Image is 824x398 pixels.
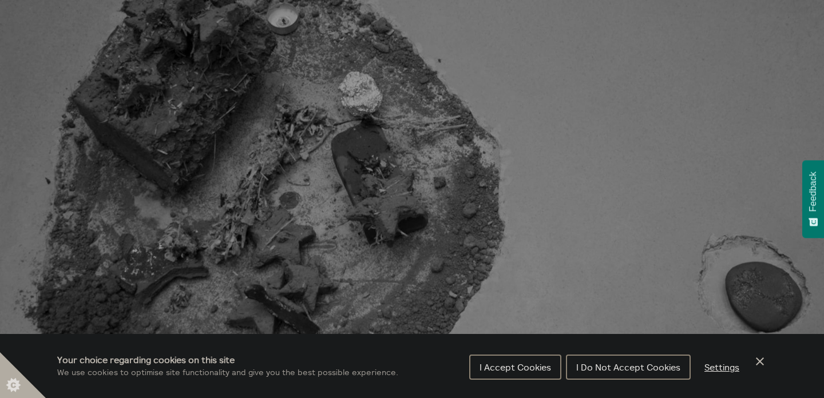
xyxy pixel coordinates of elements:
button: Feedback - Show survey [802,160,824,238]
button: I Do Not Accept Cookies [566,355,691,380]
span: I Do Not Accept Cookies [576,361,680,373]
span: I Accept Cookies [480,361,551,373]
button: Close Cookie Control [753,355,767,368]
h1: Your choice regarding cookies on this site [57,353,398,367]
p: We use cookies to optimise site functionality and give you the best possible experience. [57,367,398,379]
span: Settings [704,361,739,373]
button: I Accept Cookies [469,355,561,380]
button: Settings [695,356,748,379]
span: Feedback [808,172,818,212]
